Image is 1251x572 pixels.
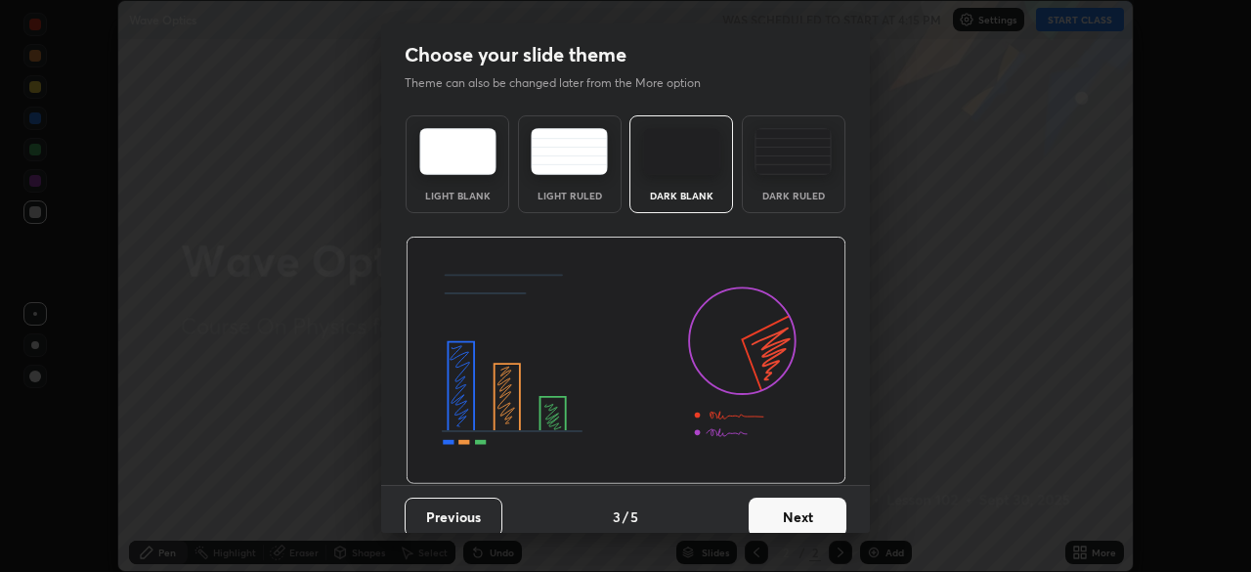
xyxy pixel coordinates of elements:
div: Dark Ruled [755,191,833,200]
h2: Choose your slide theme [405,42,626,67]
h4: 5 [630,506,638,527]
h4: 3 [613,506,621,527]
img: lightRuledTheme.5fabf969.svg [531,128,608,175]
h4: / [623,506,628,527]
div: Light Ruled [531,191,609,200]
img: darkThemeBanner.d06ce4a2.svg [406,237,846,485]
img: lightTheme.e5ed3b09.svg [419,128,496,175]
div: Light Blank [418,191,496,200]
p: Theme can also be changed later from the More option [405,74,721,92]
div: Dark Blank [642,191,720,200]
button: Previous [405,498,502,537]
button: Next [749,498,846,537]
img: darkRuledTheme.de295e13.svg [755,128,832,175]
img: darkTheme.f0cc69e5.svg [643,128,720,175]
